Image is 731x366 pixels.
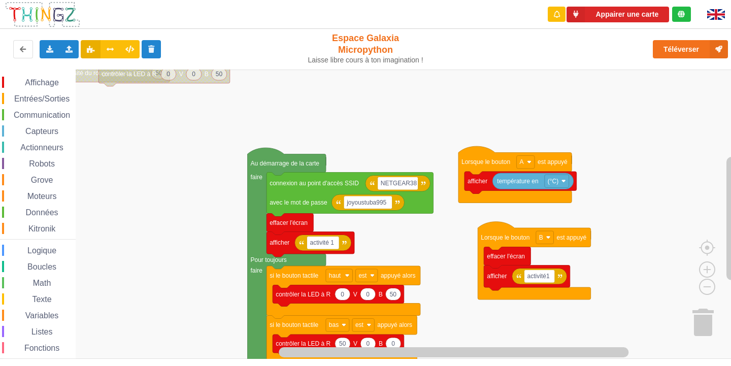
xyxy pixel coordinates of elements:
span: Entrées/Sorties [13,94,71,103]
div: Laisse libre cours à ton imagination ! [304,56,428,64]
span: Listes [30,327,54,336]
text: 0 [391,340,395,347]
span: Texte [30,295,53,304]
text: 0 [366,291,370,298]
text: est appuyé [557,234,587,241]
text: afficher [487,273,507,280]
span: Variables [24,311,60,320]
span: Math [31,279,53,287]
text: B [539,234,543,241]
text: Lorsque le bouton [481,234,529,241]
text: 0 [367,340,370,347]
text: effacer l'écran [487,253,525,260]
text: contrôler la LED à R [276,340,330,347]
text: bas [329,321,339,328]
text: B [379,340,383,347]
text: appuyé alors [377,321,412,328]
text: afficher [270,239,289,246]
text: est [355,321,364,328]
span: Robots [27,159,56,168]
text: si le bouton tactile [270,321,318,328]
text: A [520,158,524,165]
div: Espace Galaxia Micropython [304,32,428,64]
text: est appuyé [538,158,568,165]
text: afficher [468,178,487,185]
text: est [358,272,367,279]
text: activité1 [527,273,550,280]
text: 50 [216,71,223,78]
span: Kitronik [27,224,57,233]
text: (°C) [548,178,558,185]
img: thingz_logo.png [5,1,81,28]
text: appuyé alors [381,272,416,279]
span: Actionneurs [19,143,65,152]
button: Appairer une carte [567,7,669,22]
text: régler l'intensité du rouge de la LED à [41,70,143,77]
text: 0 [341,291,344,298]
span: Données [24,208,60,217]
text: 50 [390,291,397,298]
text: contrôler la LED à R [102,71,156,78]
text: Pour toujours [251,256,287,263]
text: joyoustuba995 [346,199,386,206]
span: Communication [12,111,72,119]
text: Lorsque le bouton [461,158,510,165]
span: Boucles [26,262,58,271]
text: B [379,291,383,298]
text: V [353,291,357,298]
text: avec le mot de passe [270,199,327,206]
span: Fonctions [23,344,61,352]
text: Au démarrage de la carte [251,160,320,167]
img: gb.png [707,9,725,20]
span: Grove [29,176,55,184]
text: 0 [192,71,195,78]
div: Tu es connecté au serveur de création de Thingz [672,7,691,22]
text: température en [497,178,538,185]
text: NETGEAR38 [381,180,417,187]
text: connexion au point d'accès SSID [270,180,359,187]
text: 0 [167,71,170,78]
text: activité 1 [310,239,335,246]
text: V [179,71,183,78]
text: faire [251,174,263,181]
text: faire [251,267,263,274]
button: Téléverser [653,40,728,58]
text: haut [329,272,341,279]
text: contrôler la LED à R [276,291,330,298]
text: effacer l'écran [270,219,308,226]
span: Capteurs [24,127,60,136]
text: V [353,340,357,347]
text: B [205,71,209,78]
span: Logique [26,246,58,255]
text: si le bouton tactile [270,272,318,279]
span: Affichage [23,78,60,87]
text: 50 [339,340,346,347]
span: Moteurs [26,192,58,201]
